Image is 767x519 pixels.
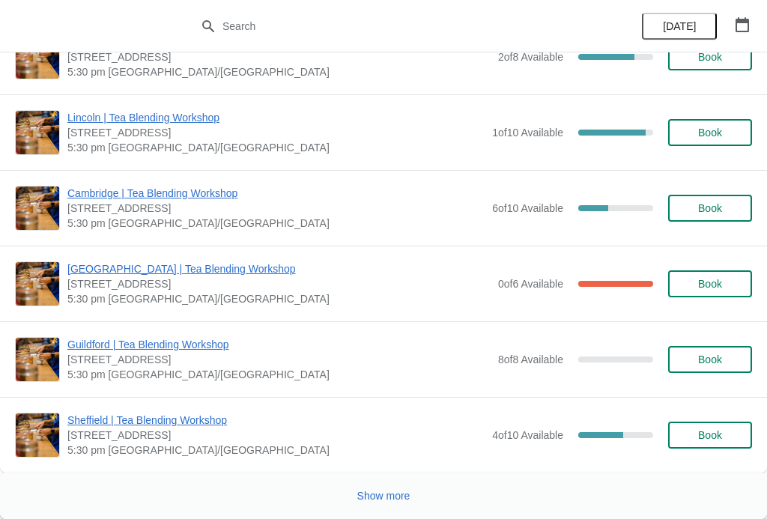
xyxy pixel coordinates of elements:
button: Book [668,346,752,373]
span: [STREET_ADDRESS] [67,352,491,367]
span: 1 of 10 Available [492,127,563,139]
span: Show more [357,490,410,502]
span: 5:30 pm [GEOGRAPHIC_DATA]/[GEOGRAPHIC_DATA] [67,64,491,79]
span: Book [698,127,722,139]
span: 4 of 10 Available [492,429,563,441]
span: Lincoln | Tea Blending Workshop [67,110,485,125]
span: Cambridge | Tea Blending Workshop [67,186,485,201]
span: [STREET_ADDRESS] [67,201,485,216]
span: 5:30 pm [GEOGRAPHIC_DATA]/[GEOGRAPHIC_DATA] [67,140,485,155]
button: Book [668,43,752,70]
span: 5:30 pm [GEOGRAPHIC_DATA]/[GEOGRAPHIC_DATA] [67,443,485,458]
button: Book [668,270,752,297]
span: [GEOGRAPHIC_DATA] | Tea Blending Workshop [67,261,491,276]
span: [STREET_ADDRESS] [67,125,485,140]
img: Cambridge | Tea Blending Workshop | 8-9 Green Street, Cambridge, CB2 3JU | 5:30 pm Europe/London [16,186,59,230]
span: Book [698,429,722,441]
span: [DATE] [663,20,696,32]
span: 2 of 8 Available [498,51,563,63]
span: Sheffield | Tea Blending Workshop [67,413,485,428]
img: Nottingham | Tea Blending Workshop | 24 Bridlesmith Gate, Nottingham NG1 2GQ, UK | 5:30 pm Europe... [16,35,59,79]
span: Book [698,202,722,214]
input: Search [222,13,575,40]
img: Guildford | Tea Blending Workshop | 5 Market Street, Guildford, GU1 4LB | 5:30 pm Europe/London [16,338,59,381]
span: Book [698,353,722,365]
button: Book [668,119,752,146]
span: 8 of 8 Available [498,353,563,365]
img: London Covent Garden | Tea Blending Workshop | 11 Monmouth St, London, WC2H 9DA | 5:30 pm Europe/... [16,262,59,306]
span: 5:30 pm [GEOGRAPHIC_DATA]/[GEOGRAPHIC_DATA] [67,216,485,231]
span: [STREET_ADDRESS] [67,276,491,291]
button: Book [668,195,752,222]
span: Guildford | Tea Blending Workshop [67,337,491,352]
span: 5:30 pm [GEOGRAPHIC_DATA]/[GEOGRAPHIC_DATA] [67,291,491,306]
img: Lincoln | Tea Blending Workshop | 30 Sincil Street, Lincoln, LN5 7ET | 5:30 pm Europe/London [16,111,59,154]
span: [STREET_ADDRESS] [67,49,491,64]
span: 0 of 6 Available [498,278,563,290]
img: Sheffield | Tea Blending Workshop | 76 - 78 Pinstone Street, Sheffield, S1 2HP | 5:30 pm Europe/L... [16,413,59,457]
span: Book [698,51,722,63]
button: Book [668,422,752,449]
span: [STREET_ADDRESS] [67,428,485,443]
button: Show more [351,482,416,509]
span: Book [698,278,722,290]
button: [DATE] [642,13,717,40]
span: 5:30 pm [GEOGRAPHIC_DATA]/[GEOGRAPHIC_DATA] [67,367,491,382]
span: 6 of 10 Available [492,202,563,214]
